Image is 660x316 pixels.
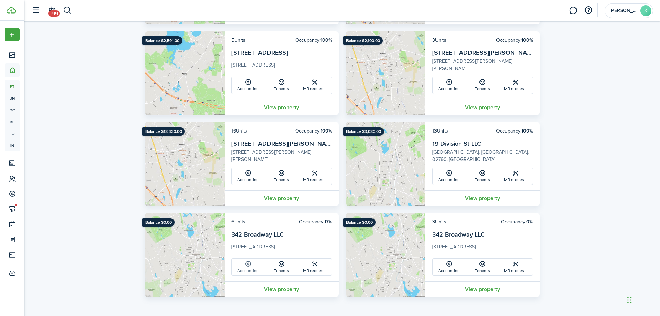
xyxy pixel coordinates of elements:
a: Accounting [232,77,265,94]
a: Tenants [466,259,499,275]
a: View property [425,100,540,115]
button: Open menu [5,28,20,41]
card-header-right: Occupancy: [501,218,533,225]
avatar-text: K [640,5,651,16]
card-description: [STREET_ADDRESS] [432,243,533,254]
a: View property [225,281,339,297]
b: 17% [324,218,332,225]
card-header-right: Occupancy: [295,127,332,135]
a: Messaging [566,2,580,19]
ribbon: Balance $18,430.00 [142,127,185,136]
ribbon: Balance $2,100.00 [343,36,383,45]
img: Property avatar [145,31,225,115]
a: MR requests [298,77,332,94]
a: Tenants [466,77,499,94]
a: 13Units [432,127,448,135]
ribbon: Balance $0.00 [142,218,175,227]
ribbon: Balance $3,080.00 [343,127,384,136]
b: 100% [521,127,533,135]
a: in [5,139,20,151]
button: Open sidebar [29,4,42,17]
a: MR requests [499,77,533,94]
a: 342 Broadway LLC [432,230,485,239]
img: Property avatar [145,213,225,297]
a: MR requests [298,259,332,275]
a: View property [225,100,339,115]
a: 6Units [231,218,245,225]
a: Accounting [433,168,466,185]
a: 16Units [231,127,247,135]
img: Property avatar [145,122,225,206]
a: Tenants [265,168,298,185]
card-description: [STREET_ADDRESS][PERSON_NAME][PERSON_NAME] [432,58,533,72]
img: Property avatar [346,213,425,297]
a: pt [5,80,20,92]
a: Accounting [433,77,466,94]
a: MR requests [499,168,533,185]
a: MR requests [298,168,332,185]
iframe: Chat Widget [545,241,660,316]
card-header-right: Occupancy: [496,36,533,44]
a: View property [425,281,540,297]
img: Property avatar [346,122,425,206]
a: kl [5,116,20,128]
a: 19 Division St LLC [432,139,481,148]
a: MR requests [499,259,533,275]
a: Notifications [45,2,58,19]
b: 0% [526,218,533,225]
a: 3Units [432,36,446,44]
span: +99 [48,10,60,17]
img: Property avatar [346,31,425,115]
a: Accounting [433,259,466,275]
a: [STREET_ADDRESS][PERSON_NAME] [231,139,336,148]
a: View property [425,190,540,206]
a: 342 Broadway LLC [231,230,284,239]
a: 5Units [231,36,245,44]
button: Open resource center [582,5,594,16]
a: [STREET_ADDRESS] [231,48,288,57]
card-header-right: Occupancy: [496,127,533,135]
a: Accounting [232,259,265,275]
b: 100% [320,127,332,135]
img: TenantCloud [7,7,16,14]
a: View property [225,190,339,206]
a: 3Units [432,218,446,225]
a: Accounting [232,168,265,185]
ribbon: Balance $2,591.00 [142,36,182,45]
card-description: [STREET_ADDRESS][PERSON_NAME][PERSON_NAME] [231,148,332,163]
a: Tenants [466,168,499,185]
a: Tenants [265,77,298,94]
button: Search [63,5,72,16]
ribbon: Balance $0.00 [343,218,376,227]
b: 100% [320,36,332,44]
card-description: [GEOGRAPHIC_DATA], [GEOGRAPHIC_DATA], 02760, [GEOGRAPHIC_DATA] [432,148,533,163]
card-header-right: Occupancy: [295,36,332,44]
a: eq [5,128,20,139]
div: Drag [627,290,632,310]
a: [STREET_ADDRESS][PERSON_NAME] [432,48,537,57]
a: oc [5,104,20,116]
card-header-right: Occupancy: [299,218,332,225]
card-description: [STREET_ADDRESS] [231,61,332,72]
b: 100% [521,36,533,44]
span: KIRANKUMAR [610,8,637,13]
a: Tenants [265,259,298,275]
card-description: [STREET_ADDRESS] [231,243,332,254]
a: un [5,92,20,104]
